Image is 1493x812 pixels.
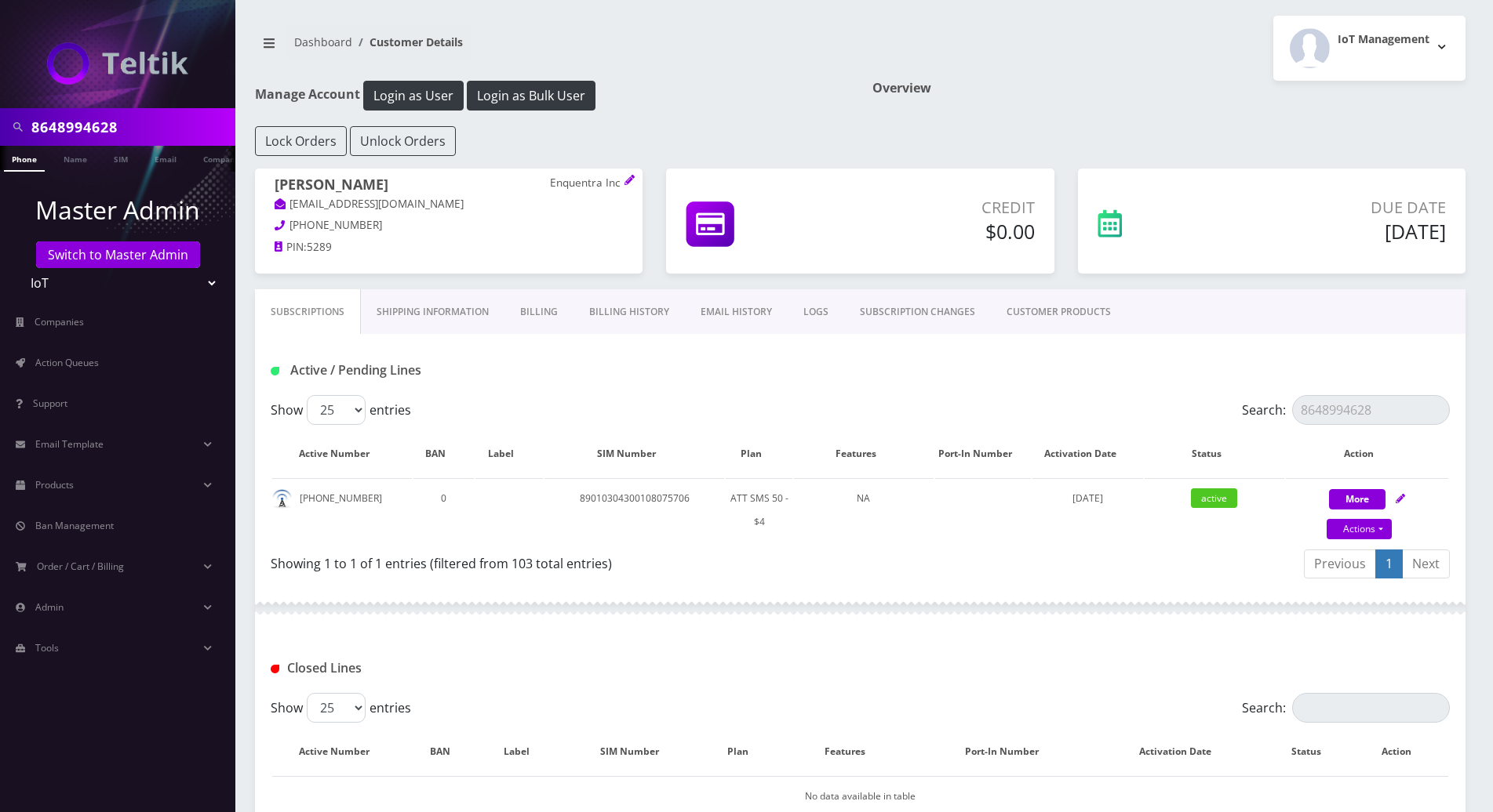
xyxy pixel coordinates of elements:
p: Due Date [1222,196,1446,219]
h5: [DATE] [1222,219,1446,243]
a: LOGS [788,289,844,335]
th: Port-In Number: activate to sort column ascending [924,729,1097,774]
input: Search: [1292,395,1450,425]
span: Tools [35,641,59,654]
a: Next [1402,549,1450,578]
label: Show entries [271,395,411,425]
th: Active Number: activate to sort column ascending [272,431,412,477]
th: SIM Number: activate to sort column ascending [566,729,709,774]
th: Action : activate to sort column ascending [1360,729,1448,774]
li: Customer Details [352,34,463,50]
h1: Overview [872,81,1466,96]
th: Activation Date: activate to sort column ascending [1098,729,1269,774]
span: Ban Management [35,519,114,532]
span: Products [35,478,74,491]
a: Login as Bulk User [467,85,595,103]
h5: $0.00 [841,219,1035,243]
h1: Manage Account [255,81,849,111]
span: Email Template [35,437,104,451]
th: Status: activate to sort column ascending [1270,729,1359,774]
td: NA [794,478,934,542]
td: 0 [413,478,474,542]
th: Features: activate to sort column ascending [794,431,934,477]
img: Active / Pending Lines [271,367,279,375]
button: IoT Management [1273,16,1466,81]
img: default.png [272,489,292,509]
a: CUSTOMER PRODUCTS [991,289,1127,335]
button: Lock Orders [255,126,347,156]
span: Admin [35,600,64,614]
th: Plan: activate to sort column ascending [710,729,781,774]
th: SIM Number: activate to sort column ascending [544,431,724,477]
th: Activation Date: activate to sort column ascending [1032,431,1143,477]
th: Status: activate to sort column ascending [1145,431,1284,477]
a: 1 [1375,549,1403,578]
select: Showentries [307,395,366,425]
a: [EMAIL_ADDRESS][DOMAIN_NAME] [275,197,464,212]
a: Dashboard [294,34,352,49]
a: PIN: [275,240,307,256]
span: Support [33,397,67,410]
a: Previous [1304,549,1376,578]
a: Switch to Master Admin [36,241,200,268]
select: Showentries [307,693,366,723]
span: [PHONE_NUMBER] [289,218,382,232]
th: Plan: activate to sort column ascending [726,431,792,477]
span: Companies [35,315,84,328]
th: BAN: activate to sort column ascending [413,729,483,774]
a: SIM [106,146,136,170]
div: Showing 1 to 1 of 1 entries (filtered from 103 total entries) [271,548,849,573]
th: Port-In Number: activate to sort column ascending [935,431,1032,477]
th: Features: activate to sort column ascending [783,729,923,774]
a: Actions [1327,519,1392,539]
p: Credit [841,196,1035,219]
a: Name [56,146,95,170]
a: Subscriptions [255,289,361,335]
a: Login as User [360,85,467,103]
span: [DATE] [1072,491,1103,505]
th: Label: activate to sort column ascending [475,431,544,477]
a: SUBSCRIPTION CHANGES [844,289,991,335]
a: Email [147,146,184,170]
h1: [PERSON_NAME] [275,176,623,196]
label: Search: [1242,395,1450,425]
button: More [1329,489,1386,509]
th: Active Number: activate to sort column descending [272,729,412,774]
h2: IoT Management [1338,33,1429,46]
th: Action: activate to sort column ascending [1286,431,1448,477]
td: 89010304300108075706 [544,478,724,542]
label: Search: [1242,693,1450,723]
h1: Active / Pending Lines [271,363,648,378]
a: Phone [4,146,45,172]
span: Action Queues [35,356,99,369]
td: ATT SMS 50 - $4 [726,478,792,542]
th: BAN: activate to sort column ascending [413,431,474,477]
th: Label: activate to sort column ascending [484,729,563,774]
img: IoT [47,42,188,85]
img: Closed Lines [271,665,279,673]
label: Show entries [271,693,411,723]
span: 5289 [307,240,332,254]
span: Order / Cart / Billing [37,560,124,573]
h1: Closed Lines [271,661,648,676]
input: Search: [1292,693,1450,723]
a: Billing History [574,289,685,335]
a: EMAIL HISTORY [685,289,788,335]
span: active [1191,488,1237,508]
input: Search in Company [31,112,231,142]
a: Shipping Information [361,289,504,335]
button: Login as User [363,81,464,111]
a: Company [195,146,248,170]
nav: breadcrumb [255,26,849,71]
button: Unlock Orders [350,126,456,156]
p: Enquentra Inc [550,176,623,190]
button: Login as Bulk User [467,81,595,111]
td: [PHONE_NUMBER] [272,478,412,542]
a: Billing [504,289,574,335]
